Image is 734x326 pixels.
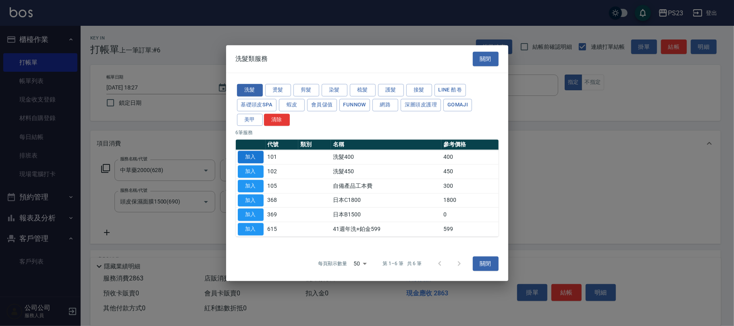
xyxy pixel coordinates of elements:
button: 會員儲值 [307,99,337,111]
td: 1800 [441,193,498,208]
td: 日本C1800 [331,193,441,208]
button: 深層頭皮護理 [401,99,441,111]
td: 41週年洗+鉑金599 [331,222,441,237]
td: 0 [441,208,498,222]
th: 參考價格 [441,140,498,150]
button: 基礎頭皮SPA [237,99,277,111]
td: 101 [266,150,298,164]
p: 6 筆服務 [236,129,499,137]
td: 450 [441,164,498,179]
button: 關閉 [473,256,499,271]
button: 梳髮 [350,84,376,96]
button: 接髮 [406,84,432,96]
td: 自備產品工本費 [331,179,441,193]
th: 代號 [266,140,298,150]
button: 加入 [238,165,264,178]
button: 加入 [238,194,264,207]
button: 網路 [372,99,398,111]
td: 368 [266,193,298,208]
button: 剪髮 [293,84,319,96]
button: 清除 [264,114,290,126]
button: 蝦皮 [279,99,305,111]
td: 洗髮450 [331,164,441,179]
th: 類別 [298,140,331,150]
p: 第 1–6 筆 共 6 筆 [383,260,422,267]
td: 400 [441,150,498,164]
button: 護髮 [378,84,404,96]
button: 加入 [238,209,264,221]
td: 102 [266,164,298,179]
td: 300 [441,179,498,193]
p: 每頁顯示數量 [318,260,347,267]
button: FUNNOW [339,99,370,111]
button: 染髮 [322,84,347,96]
td: 599 [441,222,498,237]
span: 洗髮類服務 [236,55,268,63]
button: 加入 [238,223,264,235]
button: 洗髮 [237,84,263,96]
button: 加入 [238,180,264,192]
button: 燙髮 [265,84,291,96]
button: 關閉 [473,52,499,66]
button: LINE 酷卷 [435,84,466,96]
td: 615 [266,222,298,237]
td: 105 [266,179,298,193]
button: 加入 [238,151,264,164]
td: 日本B1500 [331,208,441,222]
td: 洗髮400 [331,150,441,164]
div: 50 [350,253,370,274]
button: Gomaji [443,99,472,111]
th: 名稱 [331,140,441,150]
td: 369 [266,208,298,222]
button: 美甲 [237,114,263,126]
